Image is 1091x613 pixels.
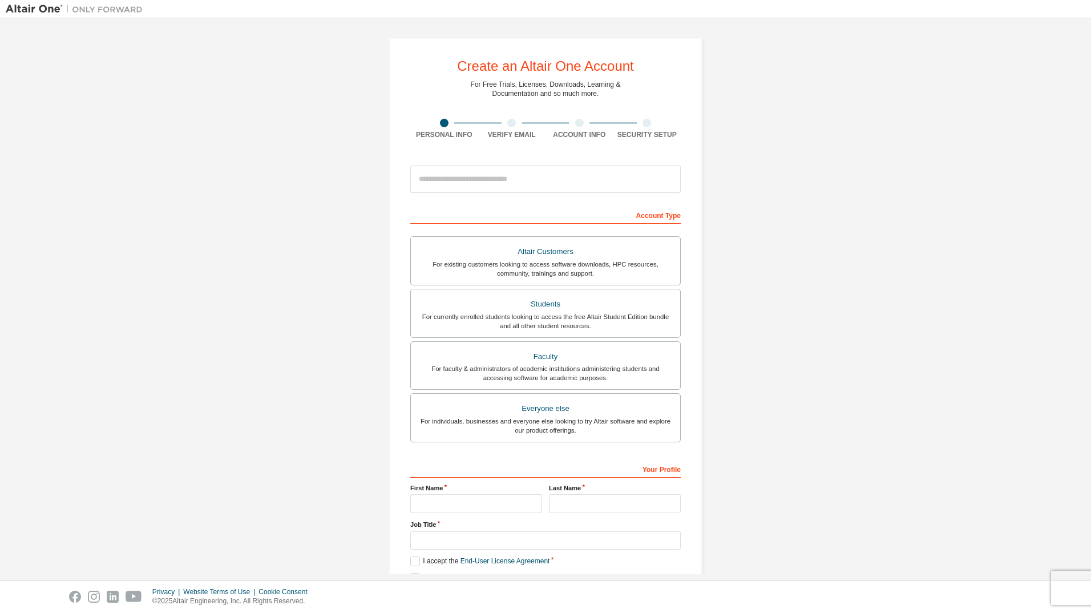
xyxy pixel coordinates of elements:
[418,349,673,365] div: Faculty
[471,80,621,98] div: For Free Trials, Licenses, Downloads, Learning & Documentation and so much more.
[152,596,314,606] p: © 2025 Altair Engineering, Inc. All Rights Reserved.
[152,587,183,596] div: Privacy
[457,59,634,73] div: Create an Altair One Account
[418,244,673,260] div: Altair Customers
[418,296,673,312] div: Students
[418,260,673,278] div: For existing customers looking to access software downloads, HPC resources, community, trainings ...
[418,312,673,330] div: For currently enrolled students looking to access the free Altair Student Edition bundle and all ...
[88,591,100,603] img: instagram.svg
[478,130,546,139] div: Verify Email
[69,591,81,603] img: facebook.svg
[183,587,258,596] div: Website Terms of Use
[410,459,681,478] div: Your Profile
[545,130,613,139] div: Account Info
[418,417,673,435] div: For individuals, businesses and everyone else looking to try Altair software and explore our prod...
[418,401,673,417] div: Everyone else
[418,364,673,382] div: For faculty & administrators of academic institutions administering students and accessing softwa...
[258,587,314,596] div: Cookie Consent
[410,520,681,529] label: Job Title
[410,483,542,493] label: First Name
[410,130,478,139] div: Personal Info
[107,591,119,603] img: linkedin.svg
[410,556,549,566] label: I accept the
[6,3,148,15] img: Altair One
[613,130,681,139] div: Security Setup
[410,573,575,583] label: I would like to receive marketing emails from Altair
[126,591,142,603] img: youtube.svg
[460,557,550,565] a: End-User License Agreement
[410,205,681,224] div: Account Type
[549,483,681,493] label: Last Name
